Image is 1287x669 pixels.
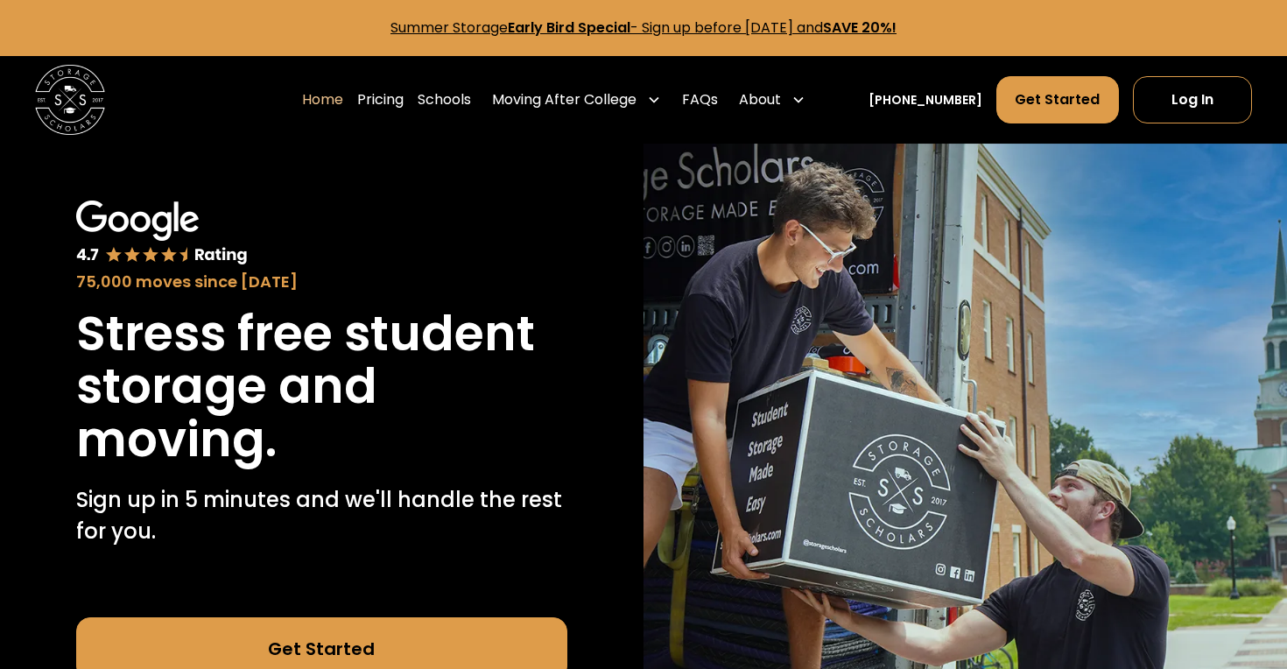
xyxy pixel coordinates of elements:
[35,65,105,135] a: home
[682,75,718,124] a: FAQs
[35,65,105,135] img: Storage Scholars main logo
[76,201,249,266] img: Google 4.7 star rating
[390,18,897,38] a: Summer StorageEarly Bird Special- Sign up before [DATE] andSAVE 20%!
[76,307,567,467] h1: Stress free student storage and moving.
[823,18,897,38] strong: SAVE 20%!
[485,75,668,124] div: Moving After College
[1133,76,1252,123] a: Log In
[869,91,982,109] a: [PHONE_NUMBER]
[357,75,404,124] a: Pricing
[996,76,1118,123] a: Get Started
[418,75,471,124] a: Schools
[508,18,630,38] strong: Early Bird Special
[302,75,343,124] a: Home
[492,89,636,110] div: Moving After College
[732,75,812,124] div: About
[76,270,567,293] div: 75,000 moves since [DATE]
[739,89,781,110] div: About
[76,484,567,547] p: Sign up in 5 minutes and we'll handle the rest for you.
